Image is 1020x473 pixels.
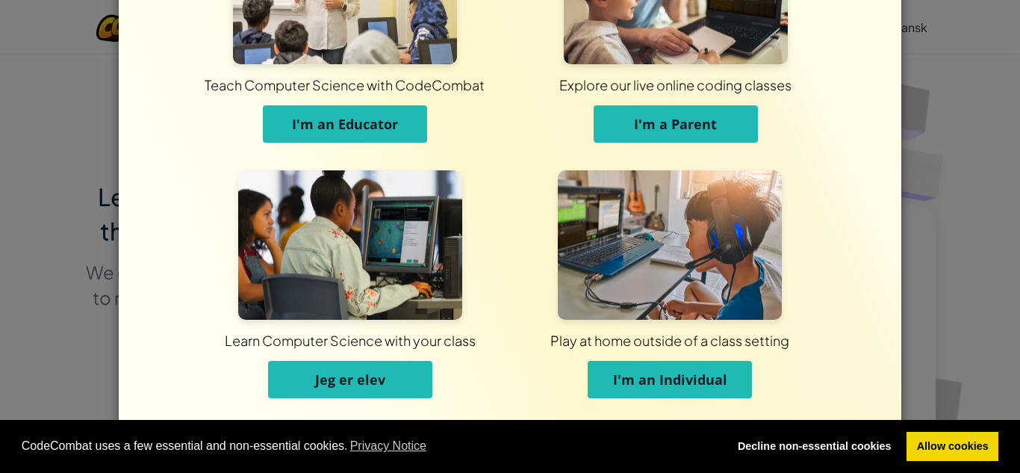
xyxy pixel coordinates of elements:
span: CodeCombat uses a few essential and non-essential cookies. [22,435,716,457]
img: For Individuals [558,170,782,320]
a: allow cookies [907,432,998,462]
img: For Students [238,170,462,320]
a: deny cookies [727,432,901,462]
span: I'm an Individual [613,371,727,389]
button: I'm an Individual [588,361,752,398]
span: I'm a Parent [634,115,717,133]
span: I'm an Educator [292,115,398,133]
button: Jeg er elev [268,361,432,398]
button: I'm an Educator [263,105,427,143]
span: Jeg er elev [315,371,385,389]
button: I'm a Parent [594,105,758,143]
a: learn more about cookies [348,435,429,457]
